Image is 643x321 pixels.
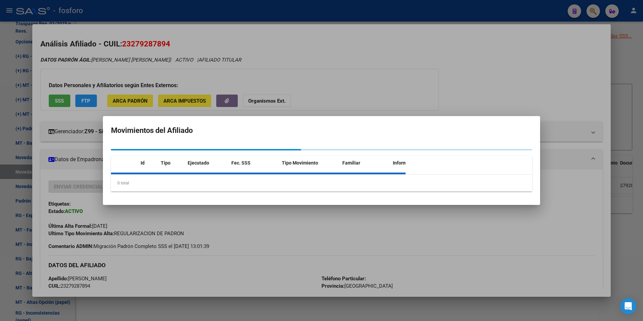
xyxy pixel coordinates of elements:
[185,156,229,170] datatable-header-cell: Ejecutado
[282,160,318,166] span: Tipo Movimiento
[158,156,185,170] datatable-header-cell: Tipo
[342,160,360,166] span: Familiar
[340,156,390,170] datatable-header-cell: Familiar
[111,124,532,137] h2: Movimientos del Afiliado
[111,175,532,191] div: 0 total
[161,160,171,166] span: Tipo
[141,160,145,166] span: Id
[138,156,158,170] datatable-header-cell: Id
[188,160,209,166] span: Ejecutado
[279,156,340,170] datatable-header-cell: Tipo Movimiento
[620,298,636,314] div: Open Intercom Messenger
[231,160,251,166] span: Fec. SSS
[393,160,426,166] span: Informable SSS
[229,156,279,170] datatable-header-cell: Fec. SSS
[390,156,441,170] datatable-header-cell: Informable SSS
